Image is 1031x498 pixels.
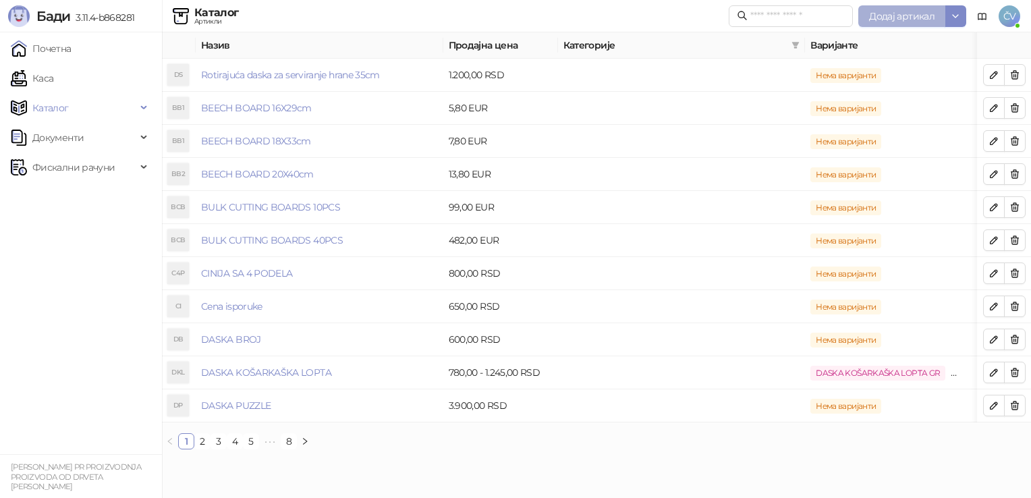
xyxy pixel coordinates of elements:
div: BB1 [167,130,189,152]
div: CI [167,296,189,317]
div: BB2 [167,163,189,185]
a: DASKA BROJ [201,333,261,345]
span: Нема варијанти [810,233,881,248]
td: DASKA PUZZLE [196,389,443,422]
td: BEECH BOARD 16X29cm [196,92,443,125]
li: 1 [178,433,194,449]
a: 8 [281,434,296,449]
button: Додај артикал [858,5,945,27]
span: DASKA KOŠARKAŠKA LOPTA GR [810,366,945,381]
td: 3.900,00 RSD [443,389,558,422]
a: CINIJA SA 4 PODELA [201,267,292,279]
td: 650,00 RSD [443,290,558,323]
span: Нема варијанти [810,267,881,281]
td: 600,00 RSD [443,323,558,356]
td: Cena isporuke [196,290,443,323]
a: Каса [11,65,53,92]
small: [PERSON_NAME] PR PROIZVODNJA PROIZVODA OD DRVETA [PERSON_NAME] [11,462,141,491]
div: DKL [167,362,189,383]
a: BULK CUTTING BOARDS 40PCS [201,234,343,246]
td: 13,80 EUR [443,158,558,191]
a: Документација [972,5,993,27]
td: 482,00 EUR [443,224,558,257]
div: DP [167,395,189,416]
td: BEECH BOARD 18X33cm [196,125,443,158]
li: 2 [194,433,211,449]
a: Rotirajuća daska za serviranje hrane 35cm [201,69,380,81]
td: DASKA KOŠARKAŠKA LOPTA [196,356,443,389]
td: 1.200,00 RSD [443,59,558,92]
div: DB [167,329,189,350]
a: Почетна [11,35,72,62]
span: Нема варијанти [810,167,881,182]
a: BEECH BOARD 18X33cm [201,135,311,147]
span: Нема варијанти [810,101,881,116]
span: Нема варијанти [810,200,881,215]
td: CINIJA SA 4 PODELA [196,257,443,290]
td: BEECH BOARD 20X40cm [196,158,443,191]
span: Категорије [563,38,787,53]
a: Cena isporuke [201,300,262,312]
span: Нема варијанти [810,68,881,83]
div: BCB [167,229,189,251]
div: BCB [167,196,189,218]
span: Фискални рачуни [32,154,115,181]
button: left [162,433,178,449]
img: Artikli [173,8,189,24]
div: BB1 [167,97,189,119]
span: filter [791,41,800,49]
span: Бади [36,8,70,24]
div: DS [167,64,189,86]
td: 7,80 EUR [443,125,558,158]
span: Каталог [32,94,69,121]
div: Артикли [194,18,239,25]
td: Rotirajuća daska za serviranje hrane 35cm [196,59,443,92]
td: BULK CUTTING BOARDS 10PCS [196,191,443,224]
span: filter [789,35,802,55]
span: Нема варијанти [810,333,881,348]
span: Додај артикал [869,10,935,22]
td: BULK CUTTING BOARDS 40PCS [196,224,443,257]
div: C4P [167,262,189,284]
li: Следећа страна [297,433,313,449]
a: 4 [227,434,242,449]
li: 4 [227,433,243,449]
a: 1 [179,434,194,449]
a: BEECH BOARD 16X29cm [201,102,312,114]
span: left [166,437,174,445]
a: DASKA KOŠARKAŠKA LOPTA [201,366,331,379]
li: 3 [211,433,227,449]
button: right [297,433,313,449]
span: ••• [259,433,281,449]
a: DASKA PUZZLE [201,399,271,412]
td: 5,80 EUR [443,92,558,125]
li: 8 [281,433,297,449]
a: 2 [195,434,210,449]
span: Нема варијанти [810,399,881,414]
td: 800,00 RSD [443,257,558,290]
span: Документи [32,124,84,151]
div: Каталог [194,7,239,18]
span: ČV [999,5,1020,27]
td: DASKA BROJ [196,323,443,356]
th: Продајна цена [443,32,558,59]
a: BEECH BOARD 20X40cm [201,168,314,180]
img: Logo [8,5,30,27]
a: 3 [211,434,226,449]
li: 5 [243,433,259,449]
li: Претходна страна [162,433,178,449]
a: BULK CUTTING BOARDS 10PCS [201,201,340,213]
li: Следећих 5 Страна [259,433,281,449]
span: Нема варијанти [810,134,881,149]
span: 3.11.4-b868281 [70,11,134,24]
td: 780,00 - 1.245,00 RSD [443,356,558,389]
th: Назив [196,32,443,59]
span: Нема варијанти [810,300,881,314]
span: right [301,437,309,445]
a: 5 [244,434,258,449]
td: 99,00 EUR [443,191,558,224]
